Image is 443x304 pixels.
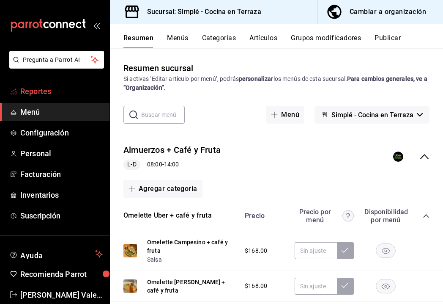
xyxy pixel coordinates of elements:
[141,106,185,123] input: Buscar menú
[291,34,361,48] button: Grupos modificadores
[147,278,236,295] button: Omelette [PERSON_NAME] + café y fruta
[331,111,413,119] span: Simplé - Cocina en Terraza
[295,208,354,224] div: Precio por menú
[20,249,92,259] span: Ayuda
[123,34,443,48] div: navigation tabs
[249,34,277,48] button: Artículos
[20,127,103,138] span: Configuración
[236,212,290,220] div: Precio
[20,268,103,280] span: Recomienda Parrot
[93,22,100,29] button: open_drawer_menu
[245,282,267,290] span: $168.00
[423,213,429,219] button: collapse-category-row
[20,169,103,180] span: Facturación
[123,180,202,198] button: Agregar categoría
[123,75,429,92] div: Si activas ‘Editar artículo por menú’, podrás los menús de esta sucursal.
[23,55,91,64] span: Pregunta a Parrot AI
[6,61,104,70] a: Pregunta a Parrot AI
[350,6,426,18] div: Cambiar a organización
[295,242,337,259] input: Sin ajuste
[123,244,137,257] img: Preview
[202,34,236,48] button: Categorías
[123,62,193,75] div: Resumen sucursal
[140,7,261,17] h3: Sucursal: Simplé - Cocina en Terraza
[124,160,139,169] span: L-D
[123,211,212,221] button: Omelette Uber + café y fruta
[266,106,304,124] button: Menú
[123,160,221,170] div: 08:00 - 14:00
[364,208,407,224] div: Disponibilidad por menú
[9,51,104,69] button: Pregunta a Parrot AI
[245,246,267,255] span: $168.00
[147,255,162,264] button: Salsa
[123,75,427,91] strong: Para cambios generales, ve a “Organización”.
[20,210,103,221] span: Suscripción
[123,279,137,293] img: Preview
[314,106,429,124] button: Simplé - Cocina en Terraza
[147,238,236,255] button: Omelette Campesino + café y fruta
[20,189,103,201] span: Inventarios
[123,144,221,156] button: Almuerzos + Café y Fruta
[110,137,443,177] div: collapse-menu-row
[20,148,103,159] span: Personal
[295,278,337,295] input: Sin ajuste
[20,289,103,301] span: [PERSON_NAME] Valencia [PERSON_NAME]
[167,34,188,48] button: Menús
[375,34,401,48] button: Publicar
[239,75,273,82] strong: personalizar
[20,106,103,118] span: Menú
[123,34,153,48] button: Resumen
[20,86,103,97] span: Reportes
